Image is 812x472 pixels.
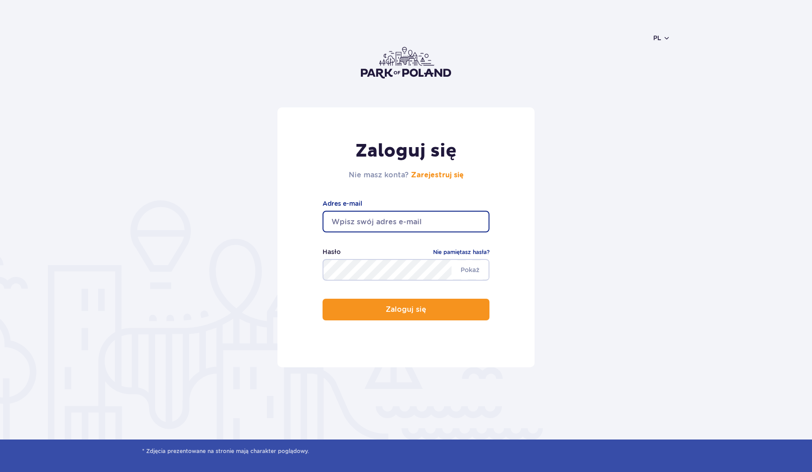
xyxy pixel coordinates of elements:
[411,171,464,179] a: Zarejestruj się
[323,211,489,232] input: Wpisz swój adres e-mail
[349,140,464,162] h1: Zaloguj się
[653,33,670,42] button: pl
[452,260,489,279] span: Pokaż
[349,170,464,180] h2: Nie masz konta?
[386,305,426,314] p: Zaloguj się
[361,47,451,79] img: Park of Poland logo
[323,199,489,208] label: Adres e-mail
[323,247,341,257] label: Hasło
[433,248,489,257] a: Nie pamiętasz hasła?
[323,299,489,320] button: Zaloguj się
[142,447,670,456] span: * Zdjęcia prezentowane na stronie mają charakter poglądowy.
